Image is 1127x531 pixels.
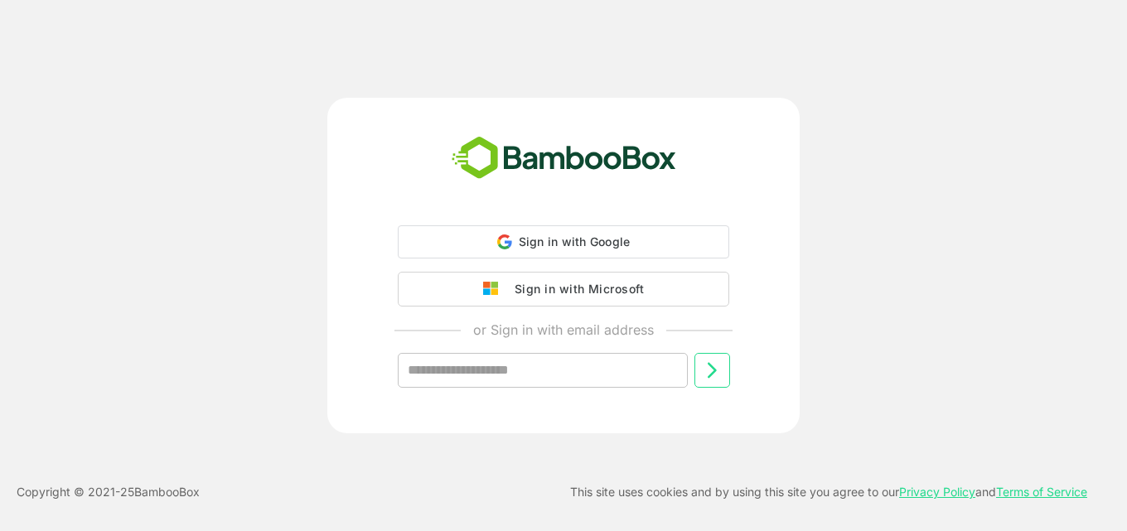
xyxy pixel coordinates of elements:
span: Sign in with Google [519,234,631,249]
p: Copyright © 2021- 25 BambooBox [17,482,200,502]
a: Terms of Service [996,485,1087,499]
img: bamboobox [443,131,685,186]
img: google [483,282,506,297]
div: Sign in with Google [398,225,729,258]
p: This site uses cookies and by using this site you agree to our and [570,482,1087,502]
a: Privacy Policy [899,485,975,499]
p: or Sign in with email address [473,320,654,340]
button: Sign in with Microsoft [398,272,729,307]
div: Sign in with Microsoft [506,278,644,300]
